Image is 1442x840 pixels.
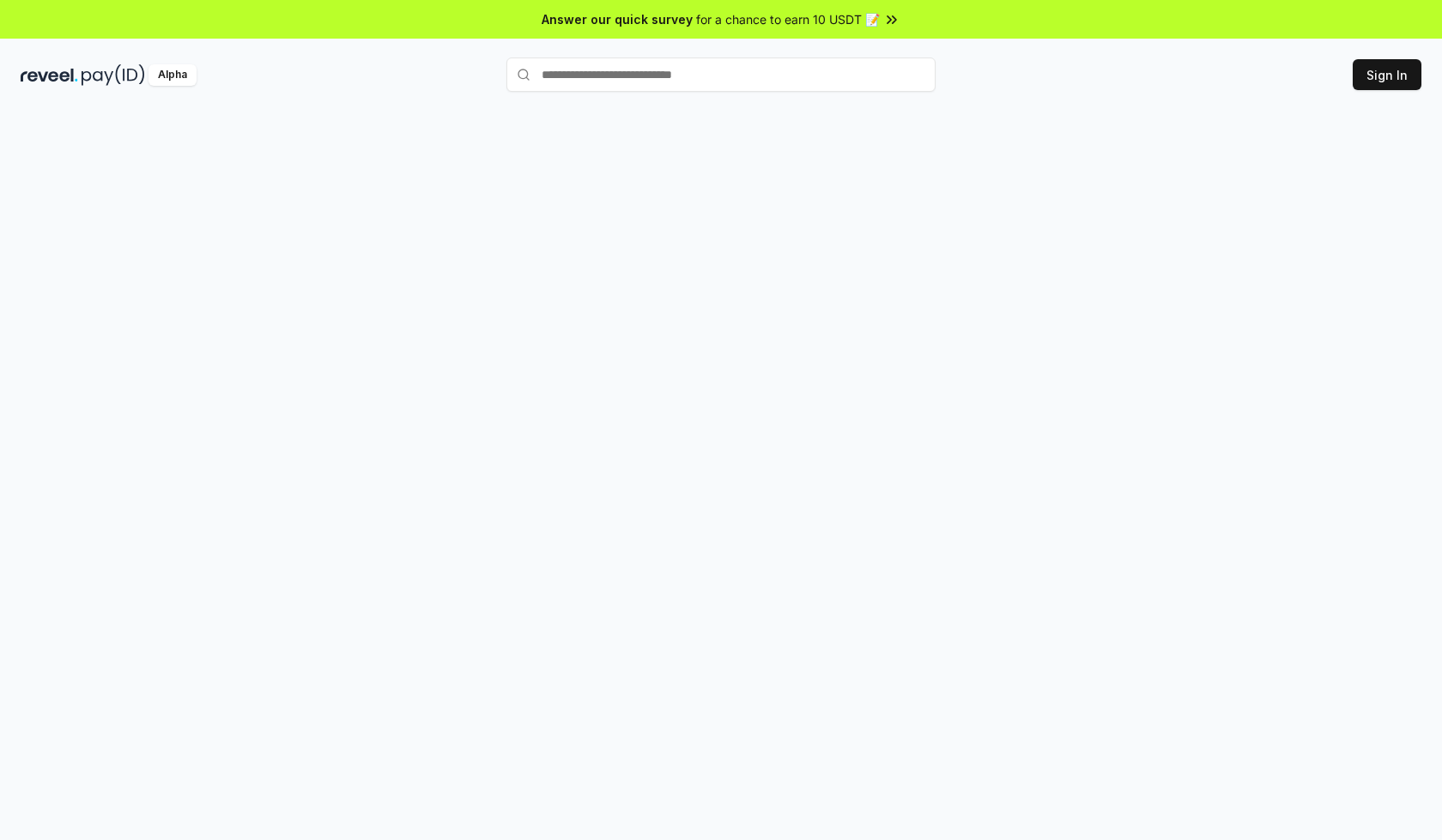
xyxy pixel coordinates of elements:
[148,64,197,86] div: Alpha
[21,64,78,86] img: reveel_dark
[82,64,145,86] img: pay_id
[1353,59,1421,90] button: Sign In
[696,10,880,28] span: for a chance to earn 10 USDT 📝
[542,10,693,28] span: Answer our quick survey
